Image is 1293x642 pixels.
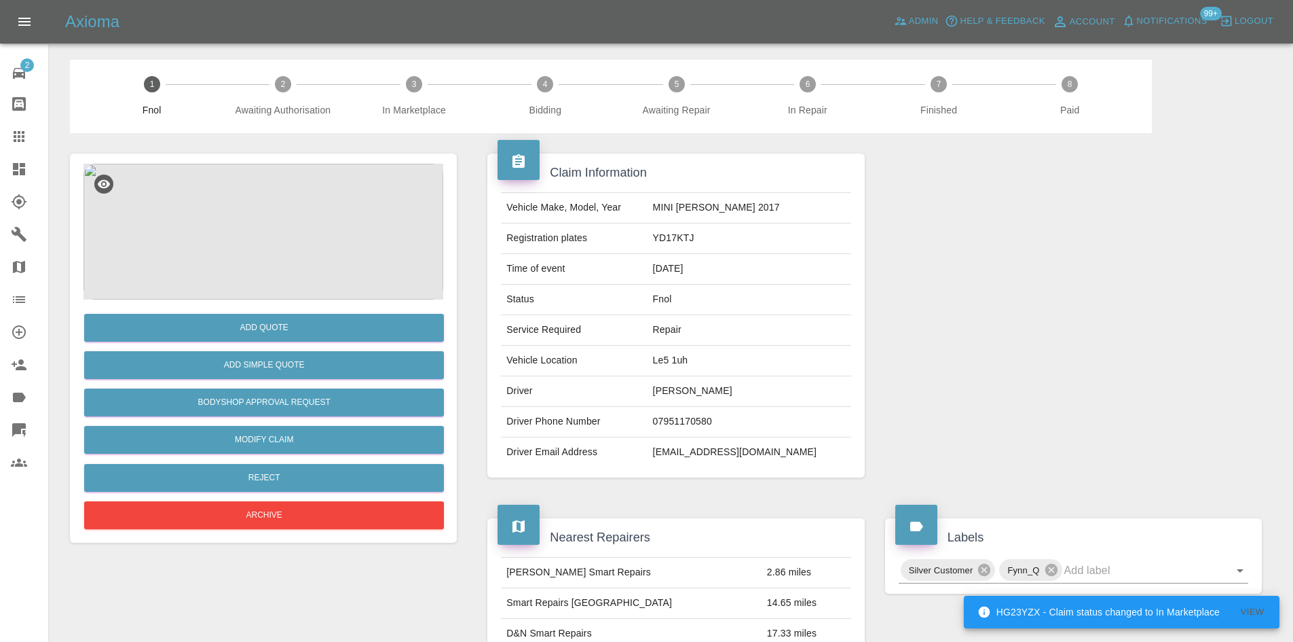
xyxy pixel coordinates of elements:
a: Account [1049,11,1119,33]
td: Registration plates [501,224,647,254]
td: MINI [PERSON_NAME] 2017 [648,193,851,224]
div: HG23YZX - Claim status changed to In Marketplace [977,600,1220,624]
span: Help & Feedback [960,14,1045,29]
td: Status [501,285,647,315]
td: 07951170580 [648,407,851,438]
td: Le5 1uh [648,346,851,376]
text: 8 [1068,79,1072,89]
button: Add Simple Quote [84,351,444,379]
text: 7 [937,79,941,89]
button: Open [1231,561,1250,580]
td: Driver Phone Number [501,407,647,438]
button: Logout [1216,11,1277,32]
span: Logout [1235,14,1273,29]
text: 1 [149,79,154,89]
text: 6 [805,79,810,89]
span: Admin [909,14,939,29]
a: Admin [891,11,942,32]
span: Paid [1010,103,1130,117]
span: Finished [878,103,998,117]
td: Fnol [648,285,851,315]
h5: Axioma [65,11,119,33]
td: Repair [648,315,851,346]
td: [EMAIL_ADDRESS][DOMAIN_NAME] [648,438,851,467]
span: Account [1070,14,1115,30]
img: a5990b2c-1649-4746-84f8-6f758335d494 [83,164,443,300]
td: YD17KTJ [648,224,851,254]
input: Add label [1064,560,1210,581]
a: Modify Claim [84,426,444,454]
button: Open drawer [8,5,41,38]
button: Bodyshop Approval Request [84,389,444,416]
button: Notifications [1119,11,1211,32]
span: 99+ [1200,7,1222,20]
button: Help & Feedback [941,11,1048,32]
span: Fynn_Q [999,563,1047,578]
td: Service Required [501,315,647,346]
span: Fnol [92,103,212,117]
h4: Claim Information [498,164,854,182]
span: Bidding [485,103,605,117]
span: In Marketplace [354,103,474,117]
span: In Repair [747,103,867,117]
span: Awaiting Repair [616,103,736,117]
td: [PERSON_NAME] Smart Repairs [501,558,762,588]
button: Add Quote [84,314,444,342]
text: 4 [543,79,548,89]
text: 2 [281,79,286,89]
td: Time of event [501,254,647,285]
h4: Nearest Repairers [498,529,854,547]
td: [PERSON_NAME] [648,376,851,407]
td: Vehicle Make, Model, Year [501,193,647,224]
td: Smart Repairs [GEOGRAPHIC_DATA] [501,588,762,619]
span: Notifications [1137,14,1207,29]
td: Driver [501,376,647,407]
td: Vehicle Location [501,346,647,376]
span: Silver Customer [901,563,981,578]
td: Driver Email Address [501,438,647,467]
span: Awaiting Authorisation [223,103,343,117]
text: 3 [412,79,417,89]
td: 2.86 miles [762,558,851,588]
button: Reject [84,464,444,492]
td: 14.65 miles [762,588,851,619]
button: Archive [84,501,444,529]
span: 2 [20,58,34,72]
h4: Labels [895,529,1252,547]
text: 5 [674,79,679,89]
div: Fynn_Q [999,559,1062,581]
td: [DATE] [648,254,851,285]
div: Silver Customer [901,559,996,581]
button: View [1231,602,1274,623]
